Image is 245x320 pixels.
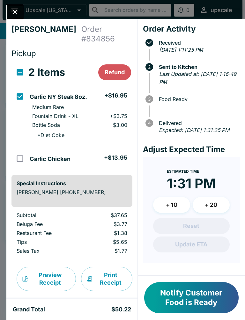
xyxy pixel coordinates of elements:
table: orders table [11,61,132,170]
p: Tips [17,239,75,245]
p: Beluga Fee [17,221,75,227]
button: + 20 [193,197,230,213]
h5: + $13.95 [104,154,127,162]
h5: Grand Total [13,306,45,313]
p: $5.65 [85,239,127,245]
h5: $50.22 [111,306,131,313]
h5: + $16.95 [104,92,127,99]
p: + $3.00 [109,122,127,128]
em: Expected: [DATE] 1:31:25 PM [159,127,229,133]
p: Fountain Drink - XL [32,113,78,119]
p: Sales Tax [17,248,75,254]
span: Received [156,40,240,46]
p: $37.65 [85,212,127,218]
button: + 10 [153,197,190,213]
text: 2 [148,64,151,69]
p: Medium Rare [32,104,64,110]
span: Food Ready [156,96,240,102]
p: + $3.75 [110,113,127,119]
p: * Diet Coke [32,132,64,138]
h5: Garlic Chicken [30,155,71,163]
text: 3 [148,97,151,102]
text: 4 [148,120,151,126]
p: Subtotal [17,212,75,218]
table: orders table [11,212,132,257]
h5: Garlic NY Steak 8oz. [30,93,87,101]
button: Close [7,5,23,19]
p: [PERSON_NAME] [PHONE_NUMBER] [17,189,127,195]
h4: Order Activity [143,24,240,34]
h4: Order # 834856 [81,25,132,44]
span: Sent to Kitchen [156,64,240,70]
button: Print Receipt [81,267,132,291]
p: $1.77 [85,248,127,254]
span: Pickup [11,49,36,58]
p: Restaurant Fee [17,230,75,236]
span: Estimated Time [167,169,199,174]
em: Last Updated at: [DATE] 1:16:49 PM [159,71,236,85]
p: Bottle Soda [32,122,60,128]
em: [DATE] 1:11:25 PM [159,47,203,53]
p: $1.38 [85,230,127,236]
button: Refund [98,64,131,80]
h3: 2 Items [28,66,65,79]
h4: Adjust Expected Time [143,145,240,154]
button: Notify Customer Food is Ready [144,282,239,313]
button: Preview Receipt [17,267,76,291]
h6: Special Instructions [17,180,127,186]
p: $3.77 [85,221,127,227]
span: Delivered [156,120,240,126]
time: 1:31 PM [167,175,216,192]
h4: [PERSON_NAME] [11,25,81,44]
